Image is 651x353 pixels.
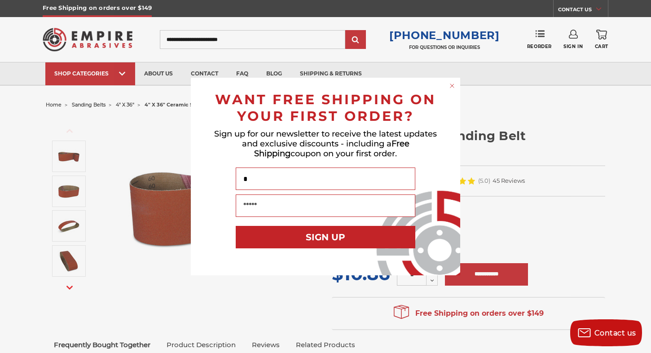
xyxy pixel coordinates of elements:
button: Close dialog [448,81,457,90]
button: Contact us [570,319,642,346]
span: WANT FREE SHIPPING ON YOUR FIRST ORDER? [215,91,436,124]
span: Sign up for our newsletter to receive the latest updates and exclusive discounts - including a co... [214,129,437,159]
span: Free Shipping [254,139,409,159]
button: SIGN UP [236,226,415,248]
span: Contact us [594,329,636,337]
